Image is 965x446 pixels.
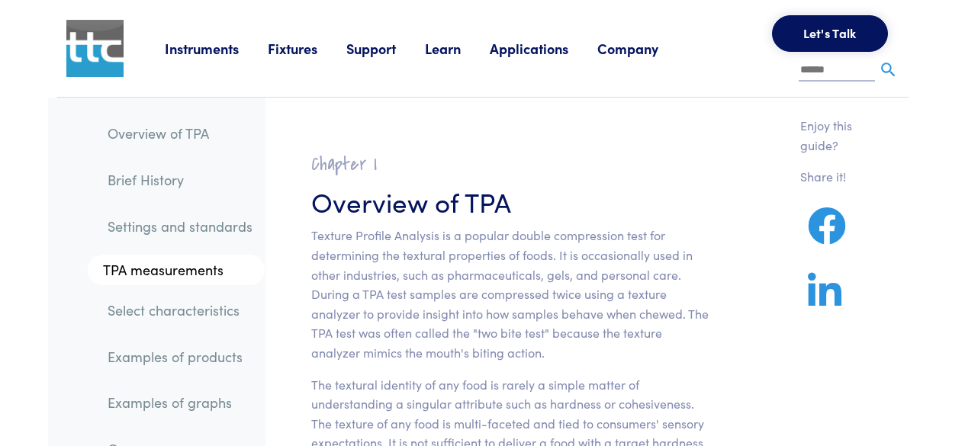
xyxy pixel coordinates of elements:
[95,116,265,151] a: Overview of TPA
[425,39,490,58] a: Learn
[268,39,346,58] a: Fixtures
[346,39,425,58] a: Support
[800,116,872,155] p: Enjoy this guide?
[800,290,849,310] a: Share on LinkedIn
[88,255,265,285] a: TPA measurements
[597,39,687,58] a: Company
[95,162,265,197] a: Brief History
[165,39,268,58] a: Instruments
[95,385,265,420] a: Examples of graphs
[311,226,709,362] p: Texture Profile Analysis is a popular double compression test for determining the textural proper...
[95,209,265,244] a: Settings and standards
[772,15,888,52] button: Let's Talk
[66,20,124,77] img: ttc_logo_1x1_v1.0.png
[490,39,597,58] a: Applications
[95,339,265,374] a: Examples of products
[311,152,709,176] h2: Chapter I
[800,167,872,187] p: Share it!
[95,293,265,328] a: Select characteristics
[311,182,709,220] h3: Overview of TPA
